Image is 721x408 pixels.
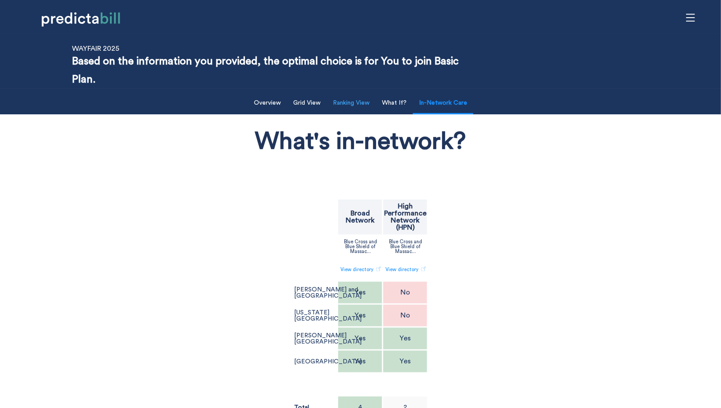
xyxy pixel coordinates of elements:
p: [PERSON_NAME] and [GEOGRAPHIC_DATA] [294,287,362,299]
button: Grid View [288,94,326,112]
h1: What's in-network? [255,125,466,159]
a: View directory [385,262,426,277]
span: menu [682,9,699,26]
p: No [400,289,410,296]
button: Ranking View [328,94,375,112]
button: In-Network Care [414,94,472,112]
button: Overview [249,94,286,112]
p: [PERSON_NAME][GEOGRAPHIC_DATA] [294,332,362,345]
p: Yes [400,335,411,342]
p: Yes [400,358,411,365]
p: Blue Cross and Blue Shield of Massac... [339,239,381,254]
button: What If? [377,94,412,112]
p: No [400,312,410,319]
a: View directory [340,262,381,277]
p: [US_STATE][GEOGRAPHIC_DATA] [294,310,362,322]
p: [GEOGRAPHIC_DATA] [294,359,362,365]
p: High Performance Network (HPN) [384,203,427,231]
p: Yes [355,358,366,365]
p: Broad Network [339,210,381,224]
p: Blue Cross and Blue Shield of Massac... [384,239,427,254]
p: Wayfair 2025 [72,45,119,53]
p: Based on the information you provided, the optimal choice is for You to join Basic Plan. [72,53,476,89]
